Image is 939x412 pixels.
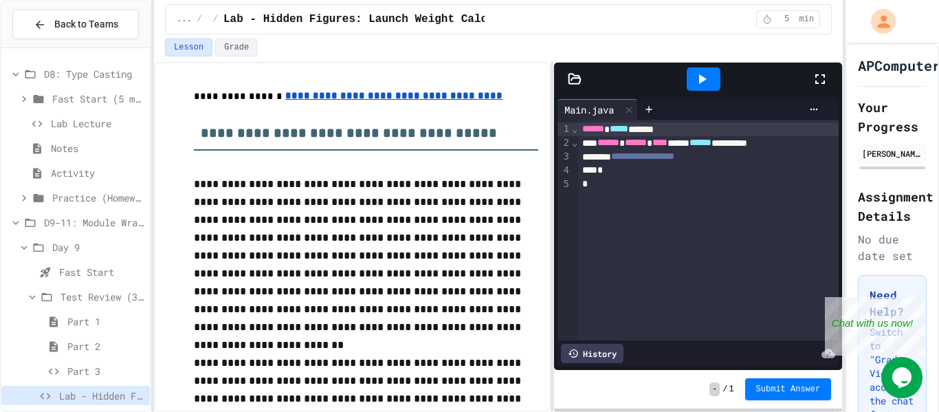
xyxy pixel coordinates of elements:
[557,150,571,164] div: 3
[858,98,927,136] h2: Your Progress
[213,14,218,25] span: /
[557,164,571,177] div: 4
[60,290,144,304] span: Test Review (35 mins)
[557,122,571,136] div: 1
[51,141,144,155] span: Notes
[67,339,144,354] span: Part 2
[571,123,578,134] span: Fold line
[223,11,527,28] span: Lab - Hidden Figures: Launch Weight Calculator
[858,231,927,264] div: No due date set
[756,384,821,395] span: Submit Answer
[44,67,144,81] span: D8: Type Casting
[745,378,832,400] button: Submit Answer
[52,191,144,205] span: Practice (Homework, if needed)
[165,39,212,56] button: Lesson
[51,166,144,180] span: Activity
[862,147,923,160] div: [PERSON_NAME]
[52,240,144,254] span: Day 9
[557,99,638,120] div: Main.java
[729,384,733,395] span: 1
[776,14,798,25] span: 5
[197,14,202,25] span: /
[561,344,623,363] div: History
[709,382,720,396] span: -
[825,297,925,356] iframe: chat widget
[722,384,727,395] span: /
[54,17,118,32] span: Back to Teams
[870,287,915,320] h3: Need Help?
[557,177,571,191] div: 5
[51,116,144,131] span: Lab Lecture
[557,136,571,150] div: 2
[59,265,144,279] span: Fast Start
[67,314,144,329] span: Part 1
[12,10,139,39] button: Back to Teams
[59,389,144,403] span: Lab - Hidden Figures: Launch Weight Calculator
[881,357,925,398] iframe: chat widget
[557,102,621,117] div: Main.java
[52,91,144,106] span: Fast Start (5 mins)
[857,6,899,37] div: My Account
[67,364,144,378] span: Part 3
[177,14,192,25] span: ...
[44,215,144,230] span: D9-11: Module Wrap Up
[799,14,815,25] span: min
[215,39,258,56] button: Grade
[571,137,578,148] span: Fold line
[858,187,927,226] h2: Assignment Details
